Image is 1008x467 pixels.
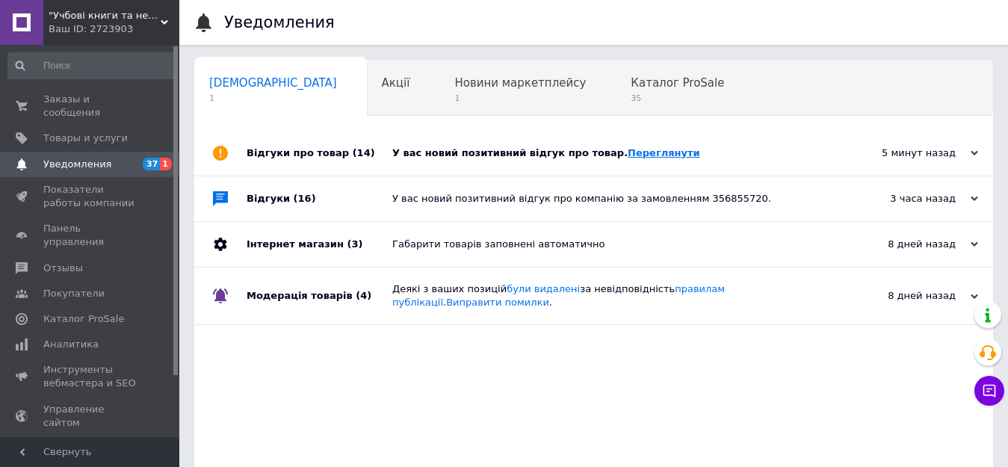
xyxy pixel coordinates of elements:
span: Аналитика [43,338,99,351]
div: Відгуки [247,176,392,221]
span: Покупатели [43,287,105,300]
span: (4) [356,290,371,301]
span: 35 [631,93,724,104]
div: 5 минут назад [829,146,978,160]
a: Переглянути [628,147,700,158]
span: Отзывы [43,262,83,275]
a: Виправити помилки [446,297,549,308]
div: Інтернет магазин [247,222,392,267]
div: 8 дней назад [829,289,978,303]
div: Ваш ID: 2723903 [49,22,179,36]
span: (14) [353,147,375,158]
div: 3 часа назад [829,192,978,205]
div: Габарити товарів заповнені автоматично [392,238,829,251]
span: Инструменты вебмастера и SEO [43,363,138,390]
span: Управление сайтом [43,403,138,430]
span: 1 [209,93,337,104]
div: Відгуки про товар [247,131,392,176]
span: Показатели работы компании [43,183,138,210]
span: Заказы и сообщения [43,93,138,120]
span: [DEMOGRAPHIC_DATA] [209,76,337,90]
span: (16) [294,193,316,204]
span: Каталог ProSale [43,312,124,326]
span: Товары и услуги [43,132,128,145]
span: 37 [143,158,160,170]
span: Панель управления [43,222,138,249]
h1: Уведомления [224,13,335,31]
span: "Учбові книги та не тільки" [49,9,161,22]
div: У вас новий позитивний відгук про товар. [392,146,829,160]
a: були видалені [507,283,580,294]
span: Акції [382,76,410,90]
div: Деякі з ваших позицій за невідповідність . . [392,282,829,309]
span: Каталог ProSale [631,76,724,90]
span: Уведомления [43,158,111,171]
span: Новини маркетплейсу [454,76,586,90]
button: Чат с покупателем [974,376,1004,406]
input: Поиск [7,52,176,79]
div: 8 дней назад [829,238,978,251]
div: У вас новий позитивний відгук про компанію за замовленням 356855720. [392,192,829,205]
span: 1 [160,158,172,170]
span: 1 [454,93,586,104]
span: (3) [347,238,362,250]
div: Модерація товарів [247,267,392,324]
